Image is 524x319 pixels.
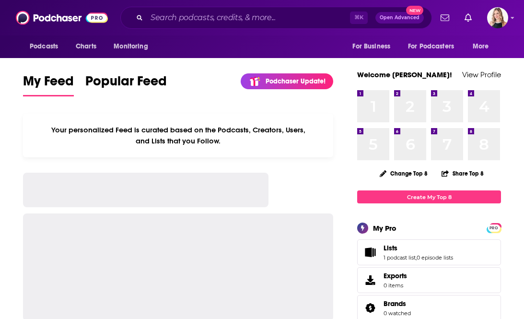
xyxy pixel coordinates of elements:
span: My Feed [23,73,74,95]
div: My Pro [373,224,396,233]
span: New [406,6,423,15]
span: Logged in as Ilana.Dvir [487,7,508,28]
img: Podchaser - Follow, Share and Rate Podcasts [16,9,108,27]
span: Exports [361,273,380,287]
button: open menu [402,37,468,56]
span: , [416,254,417,261]
a: Popular Feed [85,73,167,96]
a: Lists [384,244,453,252]
span: Exports [384,272,407,280]
a: Brands [384,299,411,308]
span: Lists [357,239,501,265]
button: Show profile menu [487,7,508,28]
button: Share Top 8 [441,164,484,183]
span: Lists [384,244,397,252]
a: My Feed [23,73,74,96]
button: open menu [107,37,160,56]
button: Open AdvancedNew [375,12,424,24]
div: Search podcasts, credits, & more... [120,7,432,29]
span: Podcasts [30,40,58,53]
a: Lists [361,246,380,259]
span: Brands [384,299,406,308]
a: 1 podcast list [384,254,416,261]
a: Charts [70,37,102,56]
a: Exports [357,267,501,293]
span: 0 items [384,282,407,289]
a: 0 episode lists [417,254,453,261]
button: Change Top 8 [374,167,433,179]
a: Welcome [PERSON_NAME]! [357,70,452,79]
a: 0 watched [384,310,411,317]
span: For Business [352,40,390,53]
button: open menu [346,37,402,56]
button: open menu [466,37,501,56]
span: Open Advanced [380,15,419,20]
span: Charts [76,40,96,53]
button: open menu [23,37,70,56]
span: Monitoring [114,40,148,53]
a: Brands [361,301,380,315]
a: Show notifications dropdown [437,10,453,26]
p: Podchaser Update! [266,77,326,85]
div: Your personalized Feed is curated based on the Podcasts, Creators, Users, and Lists that you Follow. [23,114,333,157]
span: More [473,40,489,53]
input: Search podcasts, credits, & more... [147,10,350,25]
a: Create My Top 8 [357,190,501,203]
a: PRO [488,224,500,231]
a: View Profile [462,70,501,79]
span: PRO [488,224,500,232]
span: Popular Feed [85,73,167,95]
img: User Profile [487,7,508,28]
span: For Podcasters [408,40,454,53]
span: ⌘ K [350,12,368,24]
a: Show notifications dropdown [461,10,476,26]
